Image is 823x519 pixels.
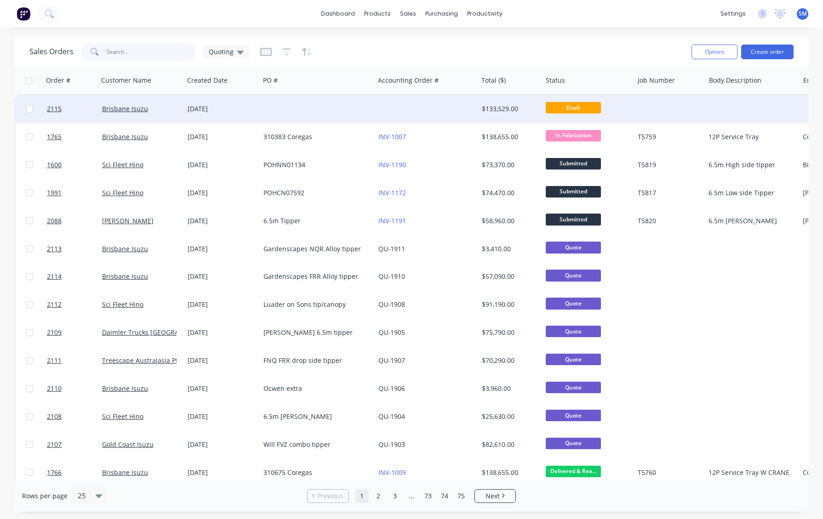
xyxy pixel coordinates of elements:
a: 2107 [47,431,102,458]
div: Body Description [709,76,761,85]
div: 6.5m [PERSON_NAME] [263,412,366,421]
div: 12P Service Tray [709,132,791,141]
div: POHCN07592 [263,188,366,197]
a: 1765 [47,123,102,151]
div: 6.5m Tipper [263,216,366,226]
a: INV-1007 [378,132,406,141]
div: [DATE] [188,328,256,337]
span: 2113 [47,244,62,254]
div: [DATE] [188,300,256,309]
a: Treescape Australasia Pty Ltd [102,356,193,365]
div: FNQ FRR drop side tipper [263,356,366,365]
div: productivity [463,7,507,21]
span: 2107 [47,440,62,449]
div: [DATE] [188,384,256,393]
div: [DATE] [188,356,256,365]
div: $138,655.00 [482,468,536,477]
div: $3,960.00 [482,384,536,393]
a: 1991 [47,179,102,207]
div: Status [546,76,565,85]
a: Brisbane Isuzu [102,468,148,477]
a: INV-1009 [378,468,406,477]
img: Factory [17,7,30,21]
a: Brisbane Isuzu [102,132,148,141]
div: products [360,7,395,21]
span: 2114 [47,272,62,281]
div: Created Date [187,76,228,85]
span: 2112 [47,300,62,309]
div: $58,960.00 [482,216,536,226]
span: 2111 [47,356,62,365]
div: Luader on Sons tip/canopy [263,300,366,309]
span: Quote [546,410,601,421]
div: Customer Name [101,76,151,85]
div: 310383 Coregas [263,132,366,141]
a: QU-1904 [378,412,405,421]
a: Sci Fleet Hino [102,188,143,197]
a: QU-1910 [378,272,405,281]
a: QU-1907 [378,356,405,365]
div: $133,529.00 [482,104,536,113]
div: [DATE] [188,160,256,169]
a: Brisbane Isuzu [102,244,148,253]
div: 12P Service Tray W CRANE [709,468,791,477]
span: 1991 [47,188,62,197]
div: [PERSON_NAME] 6.5m tipper [263,328,366,337]
div: settings [716,7,750,21]
span: SM [799,10,807,18]
div: Ocwen extra [263,384,366,393]
a: 2113 [47,235,102,263]
div: $70,290.00 [482,356,536,365]
div: [DATE] [188,244,256,254]
div: [DATE] [188,132,256,141]
span: Quoting [209,47,234,56]
a: Previous page [308,491,348,501]
span: In Fabrication [546,130,601,141]
span: Quote [546,242,601,253]
a: QU-1908 [378,300,405,309]
a: Page 74 [438,489,452,503]
span: 2115 [47,104,62,113]
span: 2110 [47,384,62,393]
div: Order # [46,76,70,85]
a: Brisbane Isuzu [102,272,148,281]
a: 1600 [47,151,102,179]
div: [DATE] [188,216,256,226]
a: 2115 [47,95,102,123]
span: Quote [546,354,601,365]
div: T5759 [638,132,698,141]
input: Search... [107,43,196,61]
a: 2111 [47,347,102,374]
span: 2109 [47,328,62,337]
a: QU-1906 [378,384,405,393]
div: Job Number [638,76,675,85]
a: QU-1911 [378,244,405,253]
div: $75,790.00 [482,328,536,337]
a: INV-1191 [378,216,406,225]
a: Page 75 [454,489,468,503]
h1: Sales Orders [29,47,74,56]
a: Sci Fleet Hino [102,160,143,169]
div: [DATE] [188,412,256,421]
div: Total ($) [481,76,506,85]
div: Gardenscapes NQR Alloy tipper [263,244,366,254]
div: T5820 [638,216,698,226]
a: Page 1 is your current page [355,489,369,503]
div: $73,370.00 [482,160,536,169]
div: 6.5m [PERSON_NAME] [709,216,791,226]
div: $82,610.00 [482,440,536,449]
span: 1766 [47,468,62,477]
ul: Pagination [303,489,520,503]
a: Page 3 [388,489,402,503]
span: Submitted [546,158,601,169]
div: $25,630.00 [482,412,536,421]
a: [PERSON_NAME] [102,216,154,225]
div: $57,090.00 [482,272,536,281]
div: $74,470.00 [482,188,536,197]
a: Brisbane Isuzu [102,104,148,113]
div: $138,655.00 [482,132,536,141]
a: 2112 [47,291,102,318]
div: T5817 [638,188,698,197]
button: Create order [741,45,794,59]
a: Sci Fleet Hino [102,412,143,421]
